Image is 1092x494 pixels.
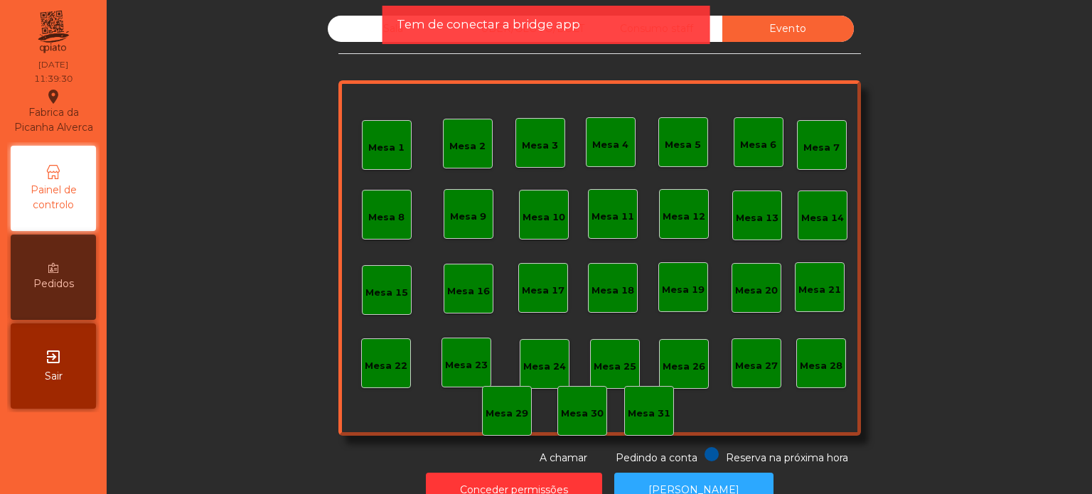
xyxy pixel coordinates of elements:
[523,210,565,225] div: Mesa 10
[36,7,70,57] img: qpiato
[11,88,95,135] div: Fabrica da Picanha Alverca
[662,283,705,297] div: Mesa 19
[522,139,558,153] div: Mesa 3
[726,451,848,464] span: Reserva na próxima hora
[33,276,74,291] span: Pedidos
[591,284,634,298] div: Mesa 18
[445,358,488,372] div: Mesa 23
[522,284,564,298] div: Mesa 17
[722,16,854,42] div: Evento
[803,141,840,155] div: Mesa 7
[591,210,634,224] div: Mesa 11
[798,283,841,297] div: Mesa 21
[365,286,408,300] div: Mesa 15
[800,359,842,373] div: Mesa 28
[449,139,486,154] div: Mesa 2
[14,183,92,213] span: Painel de controlo
[663,210,705,224] div: Mesa 12
[592,138,628,152] div: Mesa 4
[365,359,407,373] div: Mesa 22
[38,58,68,71] div: [DATE]
[735,359,778,373] div: Mesa 27
[736,211,778,225] div: Mesa 13
[561,407,604,421] div: Mesa 30
[45,88,62,105] i: location_on
[628,407,670,421] div: Mesa 31
[397,16,580,33] span: Tem de conectar a bridge app
[486,407,528,421] div: Mesa 29
[368,210,405,225] div: Mesa 8
[34,73,73,85] div: 11:39:30
[540,451,587,464] span: A chamar
[665,138,701,152] div: Mesa 5
[523,360,566,374] div: Mesa 24
[45,348,62,365] i: exit_to_app
[328,16,459,42] div: Sala
[740,138,776,152] div: Mesa 6
[450,210,486,224] div: Mesa 9
[801,211,844,225] div: Mesa 14
[616,451,697,464] span: Pedindo a conta
[447,284,490,299] div: Mesa 16
[368,141,405,155] div: Mesa 1
[594,360,636,374] div: Mesa 25
[663,360,705,374] div: Mesa 26
[735,284,778,298] div: Mesa 20
[45,369,63,384] span: Sair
